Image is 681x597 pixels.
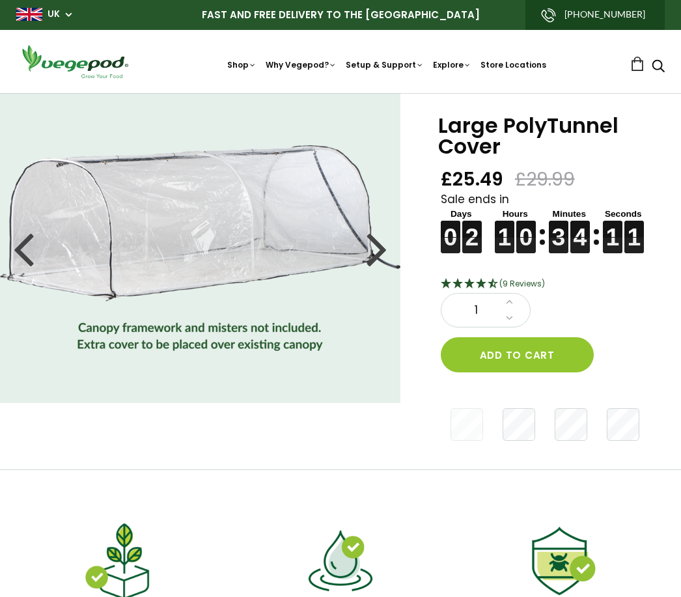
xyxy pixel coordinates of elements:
[48,8,60,21] a: UK
[480,59,546,70] a: Store Locations
[570,237,590,253] figure: 4
[502,294,517,311] a: Increase quantity by 1
[603,237,622,253] figure: 1
[454,302,499,319] span: 1
[516,221,536,237] figure: 0
[433,59,471,70] a: Explore
[462,237,482,253] figure: 2
[441,167,503,191] span: £25.49
[346,59,424,70] a: Setup & Support
[652,61,665,74] a: Search
[515,167,575,191] span: £29.99
[441,276,648,293] div: 4.44 Stars - 9 Reviews
[16,8,42,21] img: gb_large.png
[502,310,517,327] a: Decrease quantity by 1
[441,221,460,237] figure: 0
[441,191,648,254] div: Sale ends in
[495,237,514,253] figure: 1
[549,237,568,253] figure: 3
[499,278,545,289] span: 4.44 Stars - 9 Reviews
[438,115,648,157] h1: Large PolyTunnel Cover
[266,59,337,70] a: Why Vegepod?
[441,337,594,372] button: Add to cart
[624,237,644,253] figure: 1
[227,59,257,70] a: Shop
[16,43,133,80] img: Vegepod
